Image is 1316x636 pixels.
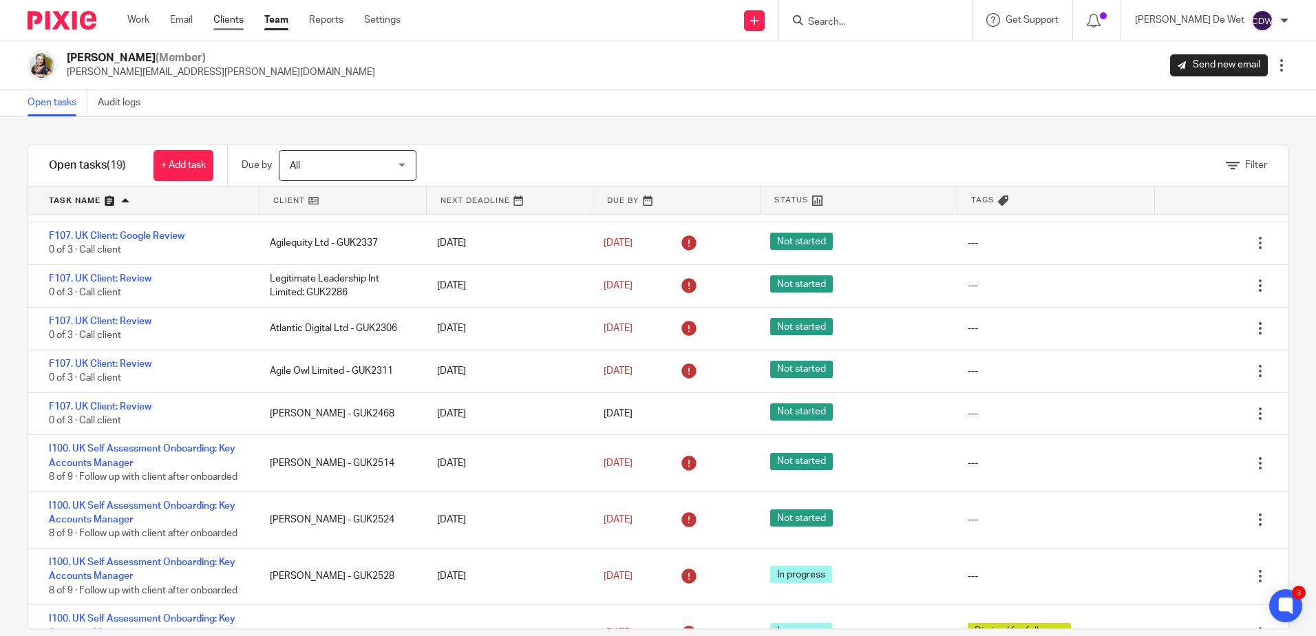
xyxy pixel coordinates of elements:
span: 0 of 3 · Call client [49,330,121,340]
p: [PERSON_NAME][EMAIL_ADDRESS][PERSON_NAME][DOMAIN_NAME] [67,65,375,79]
div: [DATE] [423,315,590,342]
span: Tags [971,194,995,206]
img: Pixie [28,11,96,30]
span: Get Support [1006,15,1059,25]
span: Status [774,194,809,206]
div: --- [968,364,978,378]
a: F107. UK Client: Review [49,402,151,412]
span: 0 of 3 · Call client [49,288,121,297]
div: --- [968,236,978,250]
span: (19) [107,160,126,171]
div: 3 [1292,586,1306,600]
img: Karin%20-%20Pic%202.jpg [28,51,56,80]
a: F107. UK Client: Review [49,359,151,369]
span: 8 of 9 · Follow up with client after onboarded [49,472,237,482]
a: Clients [213,13,244,27]
div: [PERSON_NAME] - GUK2468 [256,400,423,427]
div: Atlantic Digital Ltd - GUK2306 [256,315,423,342]
span: [DATE] [604,571,633,581]
div: --- [968,321,978,335]
a: I100. UK Self Assessment Onboarding: Key Accounts Manager [49,444,235,467]
span: [DATE] [604,238,633,248]
div: [PERSON_NAME] - GUK2524 [256,506,423,533]
span: Not started [770,318,833,335]
p: [PERSON_NAME] De Wet [1135,13,1244,27]
span: Filter [1245,160,1267,170]
img: svg%3E [1251,10,1273,32]
span: In progress [770,566,832,583]
a: Audit logs [98,89,151,116]
span: Not started [770,509,833,527]
a: F107. UK Client: Review [49,274,151,284]
span: [DATE] [604,458,633,468]
div: [DATE] [423,562,590,590]
div: --- [968,456,978,470]
div: [DATE] [423,229,590,257]
span: Not started [770,233,833,250]
div: [DATE] [423,449,590,477]
a: I100. UK Self Assessment Onboarding: Key Accounts Manager [49,501,235,524]
div: [DATE] [423,506,590,533]
input: Search [807,17,931,29]
div: [PERSON_NAME] - GUK2514 [256,449,423,477]
a: + Add task [153,150,213,181]
a: F107. UK Client: Review [49,317,151,326]
span: 0 of 3 · Call client [49,246,121,255]
span: Not started [770,361,833,378]
div: [PERSON_NAME] - GUK2528 [256,562,423,590]
span: 8 of 9 · Follow up with client after onboarded [49,529,237,539]
span: Not started [770,403,833,421]
a: F107. UK Client: Google Review [49,231,184,241]
a: Send new email [1170,54,1268,76]
div: --- [968,569,978,583]
span: 0 of 3 · Call client [49,373,121,383]
div: --- [968,279,978,293]
a: Settings [364,13,401,27]
div: [DATE] [423,272,590,299]
div: Legitimate Leadership Int Limited: GUK2286 [256,265,423,307]
h1: Open tasks [49,158,126,173]
div: [DATE] [423,357,590,385]
div: --- [968,407,978,421]
div: Agilequity Ltd - GUK2337 [256,229,423,257]
div: [DATE] [423,400,590,427]
span: (Member) [156,52,206,63]
span: All [290,161,300,171]
span: [DATE] [604,515,633,524]
a: Open tasks [28,89,87,116]
div: --- [968,513,978,527]
span: 0 of 3 · Call client [49,416,121,425]
div: Agile Owl Limited - GUK2311 [256,357,423,385]
p: Due by [242,158,272,172]
span: Not started [770,275,833,293]
span: [DATE] [604,281,633,290]
span: 8 of 9 · Follow up with client after onboarded [49,586,237,595]
a: Email [170,13,193,27]
a: Work [127,13,149,27]
h2: [PERSON_NAME] [67,51,375,65]
a: I100. UK Self Assessment Onboarding: Key Accounts Manager [49,558,235,581]
span: [DATE] [604,324,633,333]
span: [DATE] [604,409,633,418]
a: Team [264,13,288,27]
span: Not started [770,453,833,470]
a: Reports [309,13,343,27]
span: [DATE] [604,366,633,376]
